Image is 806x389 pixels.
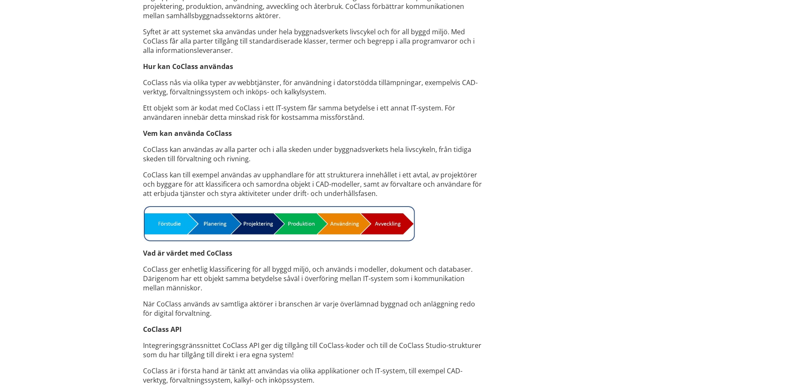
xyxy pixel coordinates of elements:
p: Ett objekt som är kodat med CoClass i ett IT-system får samma betydelse i ett annat IT-system. Fö... [143,103,485,122]
p: CoClass nås via olika typer av webbtjänster, för användning i datorstödda tillämpningar, exempelv... [143,78,485,97]
p: Integreringsgränssnittet CoClass API ger dig tillgång till CoClass-koder och till de CoClass Stud... [143,341,485,359]
p: CoClass kan till exempel användas av upphandlare för att strukturera innehållet i ett avtal, av p... [143,170,485,198]
strong: Vad är värdet med CoClass [143,248,232,258]
p: När CoClass används av samtliga aktörer i branschen är varje överlämnad byggnad och anläggning re... [143,299,485,318]
strong: CoClass API [143,325,182,334]
strong: Hur kan CoClass användas [143,62,233,71]
p: CoClass ger enhetlig klassificering för all byggd miljö, och används i modeller, dokument och dat... [143,265,485,292]
img: Skede_ProcessbildCoClass.jpg [143,205,415,242]
p: Syftet är att systemet ska användas under hela byggnadsverkets livscykel och för all byggd miljö.... [143,27,485,55]
p: CoClass är i första hand är tänkt att användas via olika applikationer och IT-system, till exempe... [143,366,485,385]
strong: Vem kan använda CoClass [143,129,232,138]
p: CoClass kan användas av alla parter och i alla skeden under byggnadsverkets hela livscykeln, från... [143,145,485,163]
